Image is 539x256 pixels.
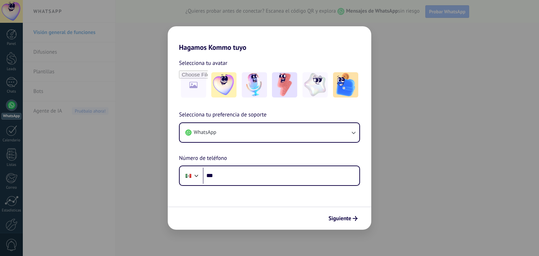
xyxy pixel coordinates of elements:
[272,72,297,97] img: -3.jpeg
[182,168,195,183] div: Mexico: + 52
[325,213,361,224] button: Siguiente
[302,72,328,97] img: -4.jpeg
[179,154,227,163] span: Número de teléfono
[179,59,227,68] span: Selecciona tu avatar
[328,216,351,221] span: Siguiente
[333,72,358,97] img: -5.jpeg
[168,26,371,52] h2: Hagamos Kommo tuyo
[211,72,237,97] img: -1.jpeg
[194,129,216,136] span: WhatsApp
[180,123,359,142] button: WhatsApp
[179,110,267,120] span: Selecciona tu preferencia de soporte
[242,72,267,97] img: -2.jpeg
